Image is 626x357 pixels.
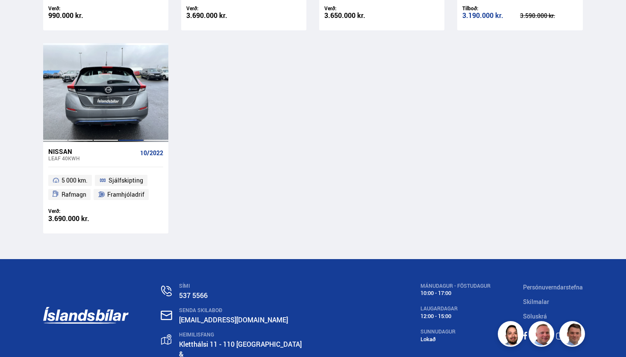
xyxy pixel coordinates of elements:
[48,5,106,12] div: Verð:
[179,332,388,338] div: HEIMILISFANG
[499,322,525,348] img: nhp88E3Fdnt1Opn2.png
[62,175,88,186] span: 5 000 km.
[48,148,137,155] div: Nissan
[523,312,547,320] a: Söluskrá
[161,334,171,345] img: gp4YpyYFnEr45R34.svg
[7,3,32,29] button: Opna LiveChat spjallviðmót
[179,315,288,325] a: [EMAIL_ADDRESS][DOMAIN_NAME]
[109,175,143,186] span: Sjálfskipting
[179,291,208,300] a: 537 5566
[324,5,382,12] div: Verð:
[420,306,491,312] div: LAUGARDAGAR
[420,283,491,289] div: MÁNUDAGUR - FÖSTUDAGUR
[48,208,106,214] div: Verð:
[179,339,302,349] a: Kletthálsi 11 - 110 [GEOGRAPHIC_DATA]
[420,290,491,296] div: 10:00 - 17:00
[462,5,520,12] div: Tilboð:
[520,13,578,19] div: 3.590.000 kr.
[179,307,388,313] div: SENDA SKILABOÐ
[324,12,382,19] div: 3.650.000 kr.
[420,313,491,319] div: 12:00 - 15:00
[530,322,555,348] img: siFngHWaQ9KaOqBr.png
[561,322,586,348] img: FbJEzSuNWCJXmdc-.webp
[62,189,86,200] span: Rafmagn
[48,215,106,222] div: 3.690.000 kr.
[43,142,168,233] a: Nissan Leaf 40KWH 10/2022 5 000 km. Sjálfskipting Rafmagn Framhjóladrif Verð: 3.690.000 kr.
[140,150,163,156] span: 10/2022
[523,298,549,306] a: Skilmalar
[161,310,172,320] img: nHj8e-n-aHgjukTg.svg
[107,189,144,200] span: Framhjóladrif
[462,12,520,19] div: 3.190.000 kr.
[186,12,244,19] div: 3.690.000 kr.
[186,5,244,12] div: Verð:
[48,155,137,161] div: Leaf 40KWH
[161,286,172,296] img: n0V2lOsqF3l1V2iz.svg
[48,12,106,19] div: 990.000 kr.
[179,283,388,289] div: SÍMI
[420,336,491,342] div: Lokað
[523,283,583,291] a: Persónuverndarstefna
[420,329,491,335] div: SUNNUDAGUR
